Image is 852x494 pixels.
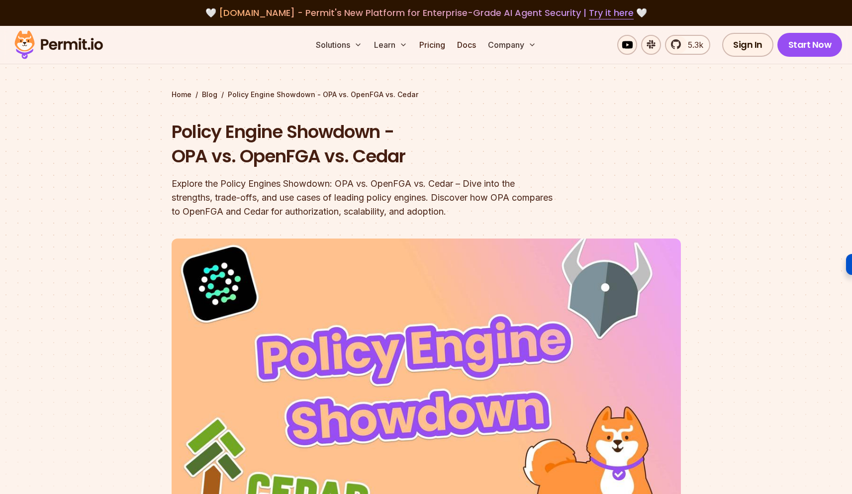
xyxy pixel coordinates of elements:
a: Start Now [777,33,843,57]
h1: Policy Engine Showdown - OPA vs. OpenFGA vs. Cedar [172,120,554,169]
a: Blog [202,90,217,100]
div: / / [172,90,681,100]
a: Pricing [415,35,449,55]
span: [DOMAIN_NAME] - Permit's New Platform for Enterprise-Grade AI Agent Security | [219,6,634,19]
a: 5.3k [665,35,710,55]
a: Sign In [722,33,773,57]
a: Docs [453,35,480,55]
div: 🤍 🤍 [24,6,828,20]
button: Learn [370,35,411,55]
a: Home [172,90,191,100]
button: Solutions [312,35,366,55]
div: Explore the Policy Engines Showdown: OPA vs. OpenFGA vs. Cedar – Dive into the strengths, trade-o... [172,177,554,219]
img: Permit logo [10,28,107,62]
span: 5.3k [682,39,703,51]
a: Try it here [589,6,634,19]
button: Company [484,35,540,55]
